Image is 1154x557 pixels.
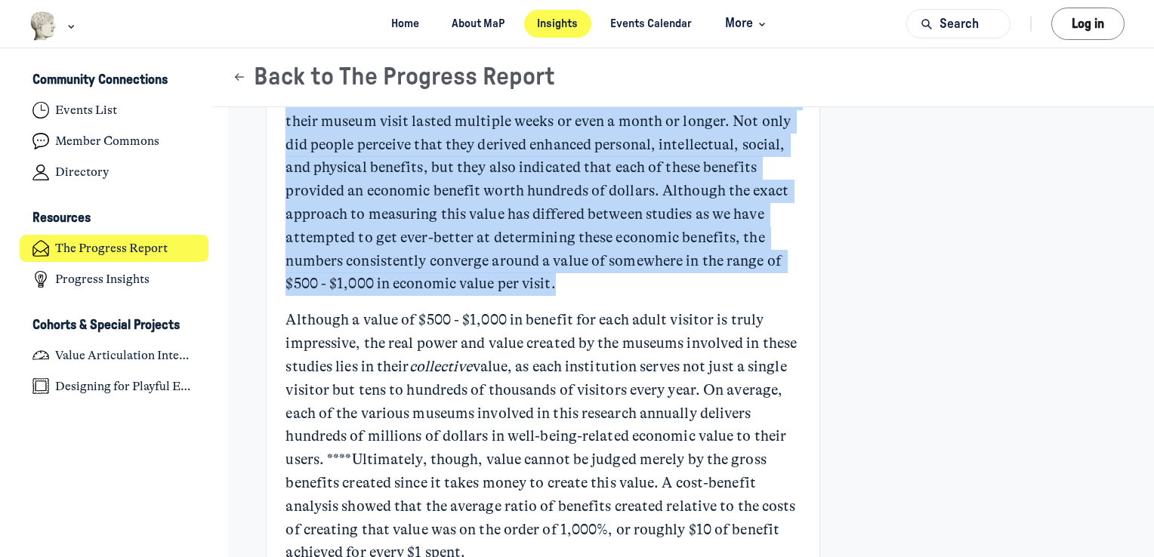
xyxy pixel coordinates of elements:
button: ResourcesCollapse space [20,206,209,232]
h4: The Progress Report [55,241,168,256]
h4: Directory [55,165,109,180]
img: Museums as Progress logo [29,11,57,41]
a: Progress Insights [20,266,209,294]
button: Cohorts & Special ProjectsCollapse space [20,312,209,338]
a: Events List [20,97,209,125]
a: Events Calendar [597,10,705,38]
h4: Progress Insights [55,272,150,287]
h4: Events List [55,103,117,118]
h4: Member Commons [55,134,159,149]
button: Search [906,9,1011,38]
a: Designing for Playful Engagement [20,372,209,400]
a: Directory [20,158,209,186]
button: More [711,10,776,38]
a: Value Articulation Intensive (Cultural Leadership Lab) [20,341,209,369]
a: Home [378,10,433,38]
button: Community ConnectionsCollapse space [20,68,209,94]
a: Member Commons [20,128,209,155]
button: Log in [1051,8,1125,40]
a: Insights [524,10,591,38]
button: Museums as Progress logo [29,10,79,42]
h3: Cohorts & Special Projects [32,318,180,334]
button: Back to The Progress Report [232,63,555,92]
em: collective [409,358,473,375]
h4: Value Articulation Intensive (Cultural Leadership Lab) [55,348,196,363]
a: The Progress Report [20,235,209,263]
h3: Resources [32,211,91,226]
a: About MaP [439,10,518,38]
span: More [725,14,770,34]
header: Page Header [212,48,1154,107]
h4: Designing for Playful Engagement [55,379,196,394]
h3: Community Connections [32,72,168,88]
